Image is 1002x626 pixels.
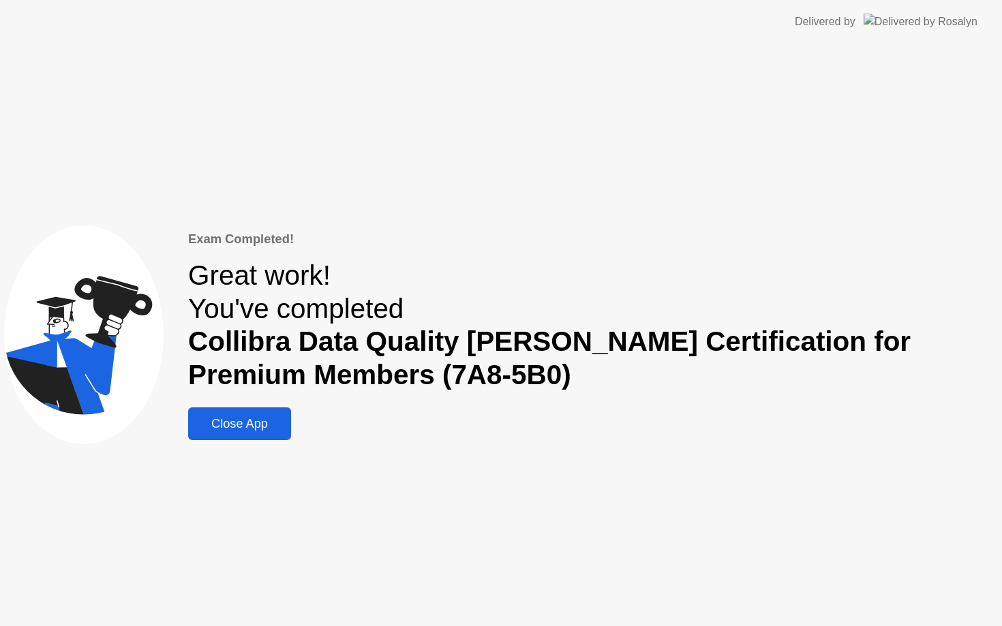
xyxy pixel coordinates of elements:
[188,259,998,391] div: Great work! You've completed
[188,407,291,440] button: Close App
[192,417,287,431] div: Close App
[795,14,855,30] div: Delivered by
[864,14,977,29] img: Delivered by Rosalyn
[188,326,911,390] b: Collibra Data Quality [PERSON_NAME] Certification for Premium Members (7A8-5B0)
[188,230,998,249] div: Exam Completed!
